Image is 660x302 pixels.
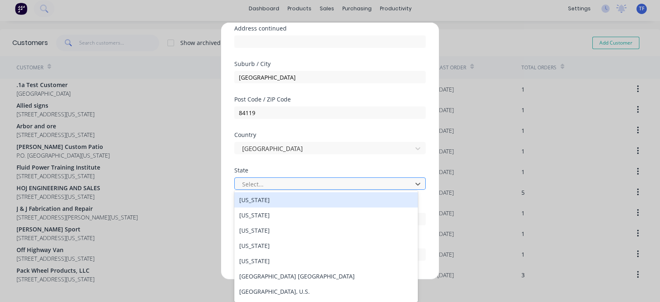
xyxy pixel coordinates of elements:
div: [US_STATE] [234,192,418,208]
div: [US_STATE] [234,223,418,238]
div: [US_STATE] [234,238,418,253]
div: Suburb / City [234,61,426,67]
div: [US_STATE] [234,253,418,269]
div: [GEOGRAPHIC_DATA] [GEOGRAPHIC_DATA] [234,269,418,284]
div: Address continued [234,26,426,31]
div: State [234,168,426,173]
div: Country [234,132,426,138]
div: [GEOGRAPHIC_DATA], U.S. [234,284,418,299]
div: [US_STATE] [234,208,418,223]
div: Post Code / ZIP Code [234,97,426,102]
